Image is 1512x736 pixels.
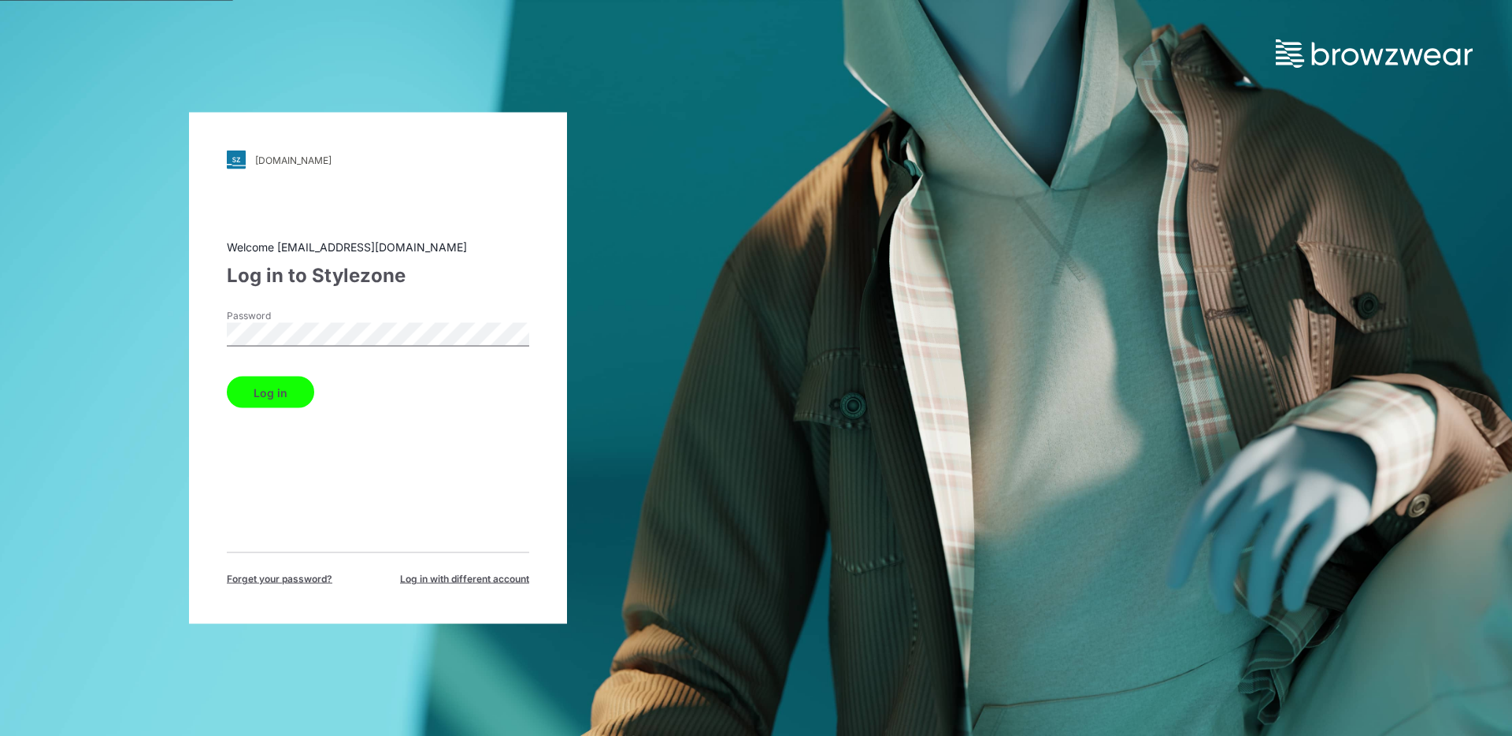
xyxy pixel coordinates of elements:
label: Password [227,309,337,323]
img: svg+xml;base64,PHN2ZyB3aWR0aD0iMjgiIGhlaWdodD0iMjgiIHZpZXdCb3g9IjAgMCAyOCAyOCIgZmlsbD0ibm9uZSIgeG... [227,151,246,169]
a: [DOMAIN_NAME] [227,151,529,169]
span: Forget your password? [227,572,332,586]
div: [DOMAIN_NAME] [255,154,332,165]
div: Welcome [EMAIL_ADDRESS][DOMAIN_NAME] [227,239,529,255]
span: Log in with different account [400,572,529,586]
div: Log in to Stylezone [227,262,529,290]
button: Log in [227,377,314,408]
img: browzwear-logo.73288ffb.svg [1276,39,1473,68]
